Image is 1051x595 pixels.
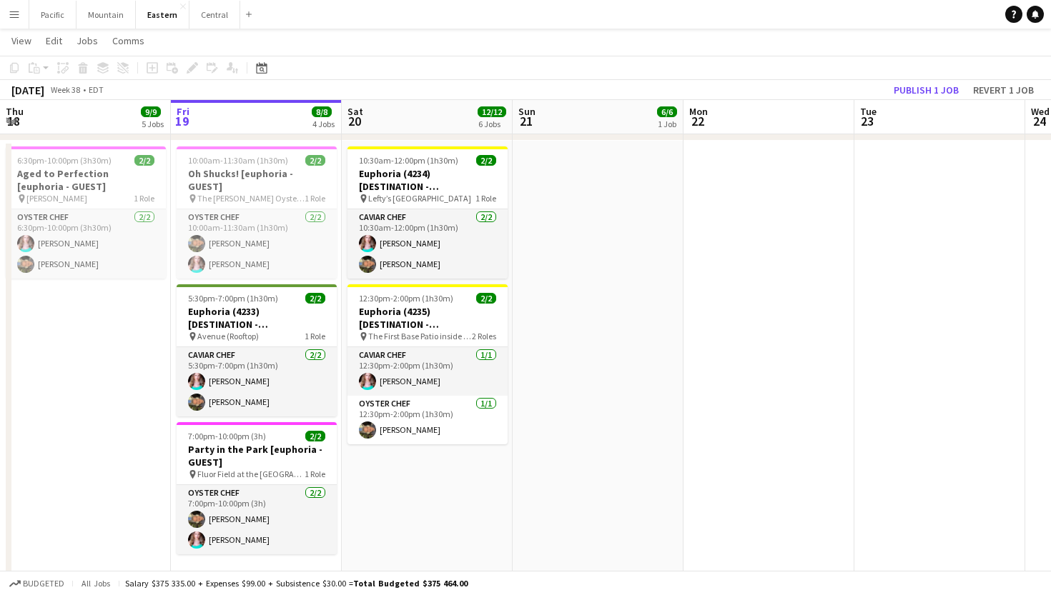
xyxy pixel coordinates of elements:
[177,305,337,331] h3: Euphoria (4233) [DESTINATION - [GEOGRAPHIC_DATA], [GEOGRAPHIC_DATA]]
[518,105,536,118] span: Sun
[689,105,708,118] span: Mon
[312,106,332,117] span: 8/8
[77,1,136,29] button: Mountain
[858,113,877,129] span: 23
[71,31,104,50] a: Jobs
[478,106,506,117] span: 12/12
[347,209,508,279] app-card-role: Caviar Chef2/210:30am-12:00pm (1h30m)[PERSON_NAME][PERSON_NAME]
[347,347,508,396] app-card-role: Caviar Chef1/112:30pm-2:00pm (1h30m)[PERSON_NAME]
[347,105,363,118] span: Sat
[177,443,337,469] h3: Party in the Park [euphoria - GUEST]
[177,284,337,416] app-job-card: 5:30pm-7:00pm (1h30m)2/2Euphoria (4233) [DESTINATION - [GEOGRAPHIC_DATA], [GEOGRAPHIC_DATA]] Aven...
[29,1,77,29] button: Pacific
[347,396,508,444] app-card-role: Oyster Chef1/112:30pm-2:00pm (1h30m)[PERSON_NAME]
[46,34,62,47] span: Edit
[347,305,508,331] h3: Euphoria (4235) [DESTINATION - [GEOGRAPHIC_DATA], [GEOGRAPHIC_DATA]]
[136,1,189,29] button: Eastern
[476,293,496,304] span: 2/2
[312,119,335,129] div: 4 Jobs
[6,105,24,118] span: Thu
[657,106,677,117] span: 6/6
[1031,105,1050,118] span: Wed
[305,331,325,341] span: 1 Role
[305,155,325,166] span: 2/2
[353,578,468,589] span: Total Budgeted $375 464.00
[197,331,259,341] span: Avenue (Rooftop)
[26,193,87,204] span: [PERSON_NAME]
[6,167,166,193] h3: Aged to Perfection [euphoria - GUEST]
[368,193,471,204] span: Lefty’s [GEOGRAPHIC_DATA]
[345,113,363,129] span: 20
[188,293,278,304] span: 5:30pm-7:00pm (1h30m)
[687,113,708,129] span: 22
[347,284,508,444] app-job-card: 12:30pm-2:00pm (1h30m)2/2Euphoria (4235) [DESTINATION - [GEOGRAPHIC_DATA], [GEOGRAPHIC_DATA]] The...
[11,83,44,97] div: [DATE]
[476,155,496,166] span: 2/2
[305,193,325,204] span: 1 Role
[107,31,150,50] a: Comms
[305,431,325,441] span: 2/2
[305,293,325,304] span: 2/2
[17,155,112,166] span: 6:30pm-10:00pm (3h30m)
[177,347,337,416] app-card-role: Caviar Chef2/25:30pm-7:00pm (1h30m)[PERSON_NAME][PERSON_NAME]
[478,119,505,129] div: 6 Jobs
[177,485,337,554] app-card-role: Oyster Chef2/27:00pm-10:00pm (3h)[PERSON_NAME][PERSON_NAME]
[197,193,305,204] span: The [PERSON_NAME] Oyster Co.
[23,579,64,589] span: Budgeted
[188,155,288,166] span: 10:00am-11:30am (1h30m)
[6,146,166,279] app-job-card: 6:30pm-10:00pm (3h30m)2/2Aged to Perfection [euphoria - GUEST] [PERSON_NAME]1 RoleOyster Chef2/26...
[860,105,877,118] span: Tue
[142,119,164,129] div: 5 Jobs
[134,155,154,166] span: 2/2
[177,209,337,279] app-card-role: Oyster Chef2/210:00am-11:30am (1h30m)[PERSON_NAME][PERSON_NAME]
[6,209,166,279] app-card-role: Oyster Chef2/26:30pm-10:00pm (3h30m)[PERSON_NAME][PERSON_NAME]
[475,193,496,204] span: 1 Role
[134,193,154,204] span: 1 Role
[967,81,1040,99] button: Revert 1 job
[89,84,104,95] div: EDT
[197,469,305,479] span: Fluor Field at the [GEOGRAPHIC_DATA]
[40,31,68,50] a: Edit
[888,81,964,99] button: Publish 1 job
[347,167,508,193] h3: Euphoria (4234) [DESTINATION - [GEOGRAPHIC_DATA], [GEOGRAPHIC_DATA]]
[6,31,37,50] a: View
[658,119,676,129] div: 1 Job
[472,331,496,341] span: 2 Roles
[188,431,266,441] span: 7:00pm-10:00pm (3h)
[7,576,66,591] button: Budgeted
[347,146,508,279] app-job-card: 10:30am-12:00pm (1h30m)2/2Euphoria (4234) [DESTINATION - [GEOGRAPHIC_DATA], [GEOGRAPHIC_DATA]] Le...
[141,106,161,117] span: 9/9
[305,469,325,479] span: 1 Role
[112,34,144,47] span: Comms
[47,84,83,95] span: Week 38
[79,578,113,589] span: All jobs
[177,105,189,118] span: Fri
[1029,113,1050,129] span: 24
[77,34,98,47] span: Jobs
[11,34,31,47] span: View
[359,293,453,304] span: 12:30pm-2:00pm (1h30m)
[125,578,468,589] div: Salary $375 335.00 + Expenses $99.00 + Subsistence $30.00 =
[174,113,189,129] span: 19
[177,167,337,193] h3: Oh Shucks! [euphoria - GUEST]
[177,422,337,554] app-job-card: 7:00pm-10:00pm (3h)2/2Party in the Park [euphoria - GUEST] Fluor Field at the [GEOGRAPHIC_DATA]1 ...
[368,331,472,341] span: The First Base Patio inside of Feast by the Field
[4,113,24,129] span: 18
[189,1,240,29] button: Central
[516,113,536,129] span: 21
[359,155,458,166] span: 10:30am-12:00pm (1h30m)
[177,146,337,279] app-job-card: 10:00am-11:30am (1h30m)2/2Oh Shucks! [euphoria - GUEST] The [PERSON_NAME] Oyster Co.1 RoleOyster ...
